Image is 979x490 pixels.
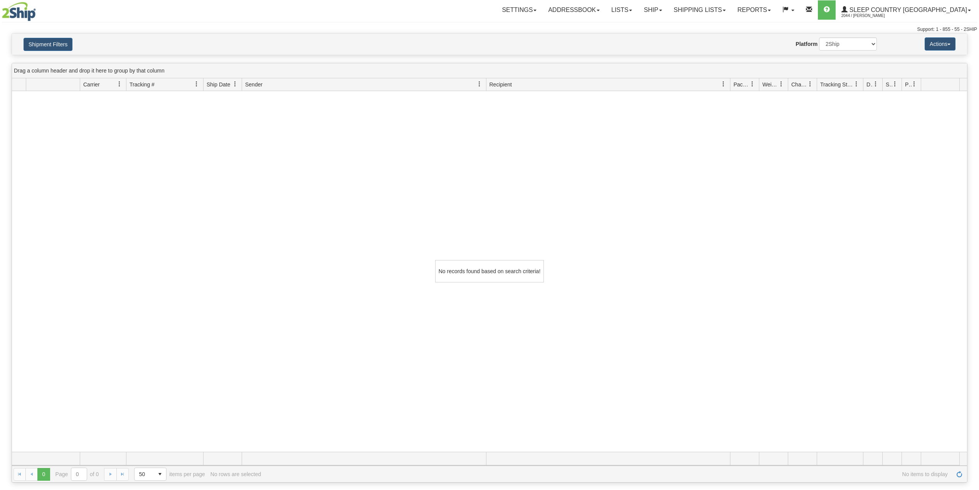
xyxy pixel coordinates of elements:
a: Addressbook [542,0,606,20]
a: Shipping lists [668,0,732,20]
iframe: chat widget [961,206,978,284]
a: Delivery Status filter column settings [869,78,882,91]
span: Tracking # [130,81,155,88]
div: No records found based on search criteria! [435,260,544,282]
span: Delivery Status [866,81,873,88]
div: Support: 1 - 855 - 55 - 2SHIP [2,26,977,33]
a: Recipient filter column settings [717,78,730,91]
div: grid grouping header [12,63,967,78]
a: Refresh [953,468,966,480]
span: Recipient [490,81,512,88]
img: logo2044.jpg [2,2,36,21]
span: Page 0 [37,468,50,480]
span: Pickup Status [905,81,912,88]
a: Lists [606,0,638,20]
span: Tracking Status [820,81,854,88]
button: Shipment Filters [24,38,72,51]
span: Page of 0 [56,468,99,481]
span: select [154,468,166,480]
a: Sleep Country [GEOGRAPHIC_DATA] 2044 / [PERSON_NAME] [836,0,977,20]
span: Ship Date [207,81,230,88]
span: Sleep Country [GEOGRAPHIC_DATA] [848,7,967,13]
span: items per page [134,468,205,481]
span: Shipment Issues [886,81,892,88]
span: Packages [733,81,750,88]
a: Weight filter column settings [775,78,788,91]
a: Tracking # filter column settings [190,78,203,91]
span: 50 [139,470,149,478]
span: 2044 / [PERSON_NAME] [841,12,899,20]
a: Charge filter column settings [804,78,817,91]
a: Settings [496,0,542,20]
a: Ship Date filter column settings [229,78,242,91]
span: Weight [762,81,779,88]
a: Reports [732,0,777,20]
a: Ship [638,0,668,20]
span: Charge [791,81,807,88]
span: Sender [245,81,262,88]
span: Page sizes drop down [134,468,167,481]
a: Shipment Issues filter column settings [888,78,902,91]
a: Packages filter column settings [746,78,759,91]
span: No items to display [266,471,948,477]
a: Sender filter column settings [473,78,486,91]
a: Pickup Status filter column settings [908,78,921,91]
a: Carrier filter column settings [113,78,126,91]
a: Tracking Status filter column settings [850,78,863,91]
label: Platform [796,40,818,48]
div: No rows are selected [210,471,261,477]
button: Actions [925,37,955,51]
span: Carrier [83,81,100,88]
